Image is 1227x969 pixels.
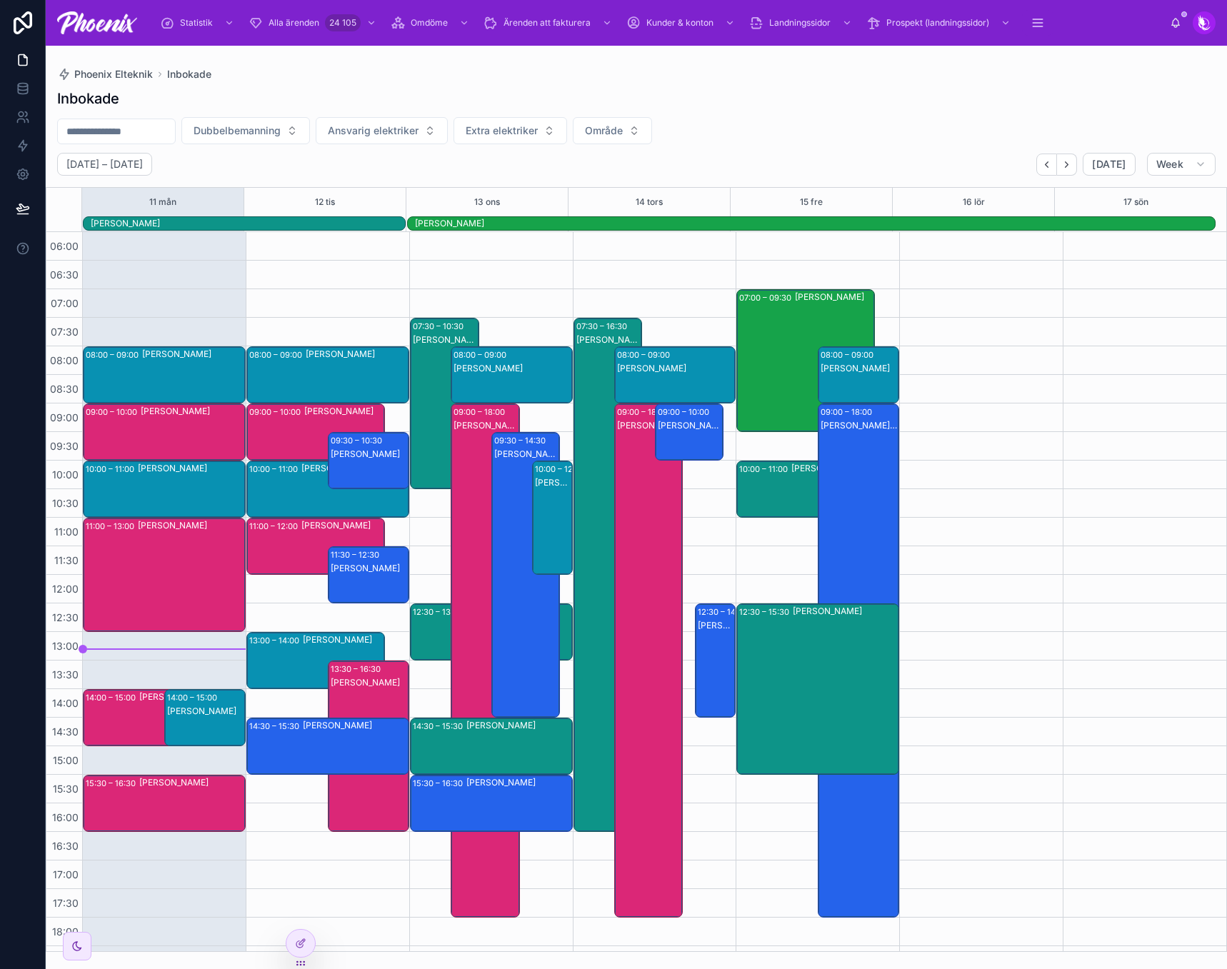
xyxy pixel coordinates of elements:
[247,518,384,574] div: 11:00 – 12:00[PERSON_NAME]
[454,363,571,374] div: [PERSON_NAME]
[138,463,244,474] div: [PERSON_NAME]
[51,526,82,538] span: 11:00
[622,10,742,36] a: Kunder & konton
[1147,153,1216,176] button: Week
[303,634,384,646] div: [PERSON_NAME]
[142,348,244,360] div: [PERSON_NAME]
[331,677,408,688] div: [PERSON_NAME]
[413,334,478,346] div: [PERSON_NAME]
[84,461,245,517] div: 10:00 – 11:00[PERSON_NAME]
[658,405,713,419] div: 09:00 – 10:00
[535,462,589,476] div: 10:00 – 12:00
[86,776,139,790] div: 15:30 – 16:30
[46,268,82,281] span: 06:30
[413,776,466,790] div: 15:30 – 16:30
[74,67,153,81] span: Phoenix Elteknik
[617,363,735,374] div: [PERSON_NAME]
[615,347,736,403] div: 08:00 – 09:00[PERSON_NAME]
[862,10,1018,36] a: Prospekt (landningssidor)
[413,719,466,733] div: 14:30 – 15:30
[821,363,898,374] div: [PERSON_NAME]
[84,518,245,631] div: 11:00 – 13:00[PERSON_NAME]
[739,462,791,476] div: 10:00 – 11:00
[386,10,476,36] a: Omdöme
[818,347,898,403] div: 08:00 – 09:00[PERSON_NAME]
[47,297,82,309] span: 07:00
[249,405,304,419] div: 09:00 – 10:00
[451,404,519,917] div: 09:00 – 18:00[PERSON_NAME]
[769,17,831,29] span: Landningssidor
[1156,158,1183,171] span: Week
[492,433,560,717] div: 09:30 – 14:30[PERSON_NAME]
[244,10,384,36] a: Alla ärenden24 105
[615,404,683,917] div: 09:00 – 18:00[PERSON_NAME]
[698,620,734,631] div: [PERSON_NAME]
[84,347,245,403] div: 08:00 – 09:00[PERSON_NAME]
[886,17,989,29] span: Prospekt (landningssidor)
[415,217,1215,230] div: Alex ledig
[66,157,143,171] h2: [DATE] – [DATE]
[49,497,82,509] span: 10:30
[329,661,409,831] div: 13:30 – 16:30[PERSON_NAME]
[194,124,281,138] span: Dubbelbemanning
[165,690,245,745] div: 14:00 – 15:00[PERSON_NAME]
[303,720,408,731] div: [PERSON_NAME]
[821,420,898,431] div: [PERSON_NAME] Torngren
[301,463,408,474] div: [PERSON_NAME]
[574,318,642,831] div: 07:30 – 16:30[PERSON_NAME]
[737,290,874,431] div: 07:00 – 09:30[PERSON_NAME]
[696,604,735,717] div: 12:30 – 14:30[PERSON_NAME]
[795,291,873,303] div: [PERSON_NAME]
[454,405,509,419] div: 09:00 – 18:00
[636,188,663,216] button: 14 tors
[739,291,795,305] div: 07:00 – 09:30
[329,433,409,488] div: 09:30 – 10:30[PERSON_NAME]
[328,124,419,138] span: Ansvarig elektriker
[646,17,713,29] span: Kunder & konton
[315,188,335,216] button: 12 tis
[247,461,409,517] div: 10:00 – 11:00[PERSON_NAME]
[1036,154,1057,176] button: Back
[411,604,572,660] div: 12:30 – 13:30[PERSON_NAME]
[49,583,82,595] span: 12:00
[181,117,310,144] button: Select Button
[149,7,1170,39] div: scrollable content
[49,811,82,823] span: 16:00
[791,463,898,474] div: [PERSON_NAME]
[249,348,306,362] div: 08:00 – 09:00
[304,406,384,417] div: [PERSON_NAME]
[466,777,571,788] div: [PERSON_NAME]
[249,462,301,476] div: 10:00 – 11:00
[86,519,138,533] div: 11:00 – 13:00
[249,719,303,733] div: 14:30 – 15:30
[474,188,500,216] button: 13 ons
[91,217,405,230] div: Anna Leijonhielm
[86,348,142,362] div: 08:00 – 09:00
[249,519,301,533] div: 11:00 – 12:00
[86,405,141,419] div: 09:00 – 10:00
[793,606,898,617] div: [PERSON_NAME]
[656,404,723,460] div: 09:00 – 10:00[PERSON_NAME]
[576,319,631,333] div: 07:30 – 16:30
[454,117,567,144] button: Select Button
[49,726,82,738] span: 14:30
[57,67,153,81] a: Phoenix Elteknik
[49,754,82,766] span: 15:00
[573,117,652,144] button: Select Button
[141,406,244,417] div: [PERSON_NAME]
[1057,154,1077,176] button: Next
[411,318,479,488] div: 07:30 – 10:30[PERSON_NAME]
[49,640,82,652] span: 13:00
[331,448,408,460] div: [PERSON_NAME]
[139,691,220,703] div: [PERSON_NAME]
[576,334,641,346] div: [PERSON_NAME]
[329,547,409,603] div: 11:30 – 12:30[PERSON_NAME]
[49,925,82,938] span: 18:00
[49,668,82,681] span: 13:30
[1123,188,1148,216] div: 17 sön
[331,548,383,562] div: 11:30 – 12:30
[411,775,572,831] div: 15:30 – 16:30[PERSON_NAME]
[411,718,572,774] div: 14:30 – 15:30[PERSON_NAME]
[167,706,244,717] div: [PERSON_NAME]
